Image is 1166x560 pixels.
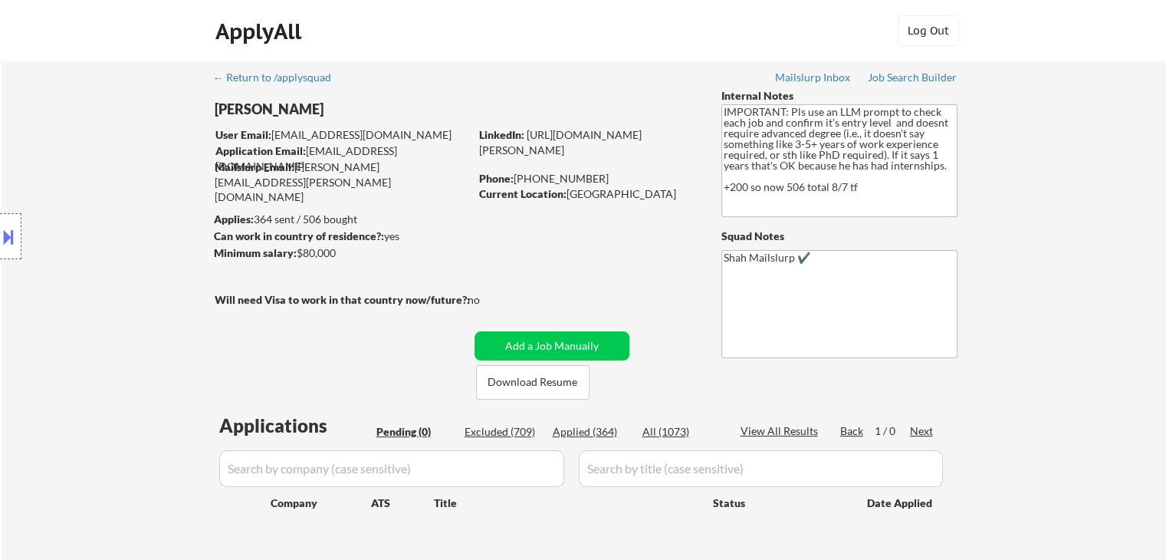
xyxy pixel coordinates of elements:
[468,292,511,308] div: no
[775,72,852,83] div: Mailslurp Inbox
[271,496,371,511] div: Company
[553,424,629,440] div: Applied (364)
[476,365,590,400] button: Download Resume
[479,172,514,185] strong: Phone:
[721,88,957,104] div: Internal Notes
[642,424,719,440] div: All (1073)
[579,450,943,487] input: Search by title (case sensitive)
[741,423,823,439] div: View All Results
[479,171,696,186] div: [PHONE_NUMBER]
[219,450,564,487] input: Search by company (case sensitive)
[215,293,470,306] strong: Will need Visa to work in that country now/future?:
[215,18,306,44] div: ApplyAll
[479,128,642,156] a: [URL][DOMAIN_NAME][PERSON_NAME]
[213,72,346,83] div: ← Return to /applysquad
[371,496,434,511] div: ATS
[713,489,845,516] div: Status
[434,496,698,511] div: Title
[721,229,957,244] div: Squad Notes
[214,212,469,227] div: 364 sent / 506 bought
[215,143,469,173] div: [EMAIL_ADDRESS][DOMAIN_NAME]
[840,423,865,439] div: Back
[214,245,469,261] div: $80,000
[215,100,530,119] div: [PERSON_NAME]
[215,160,469,205] div: [PERSON_NAME][EMAIL_ADDRESS][PERSON_NAME][DOMAIN_NAME]
[868,71,957,87] a: Job Search Builder
[475,331,629,361] button: Add a Job Manually
[376,424,453,440] div: Pending (0)
[214,229,384,242] strong: Can work in country of residence?:
[875,423,910,439] div: 1 / 0
[898,15,959,46] button: Log Out
[213,71,346,87] a: ← Return to /applysquad
[910,423,934,439] div: Next
[479,128,524,141] strong: LinkedIn:
[867,496,934,511] div: Date Applied
[215,127,469,143] div: [EMAIL_ADDRESS][DOMAIN_NAME]
[775,71,852,87] a: Mailslurp Inbox
[479,187,567,200] strong: Current Location:
[219,417,371,435] div: Applications
[465,424,541,440] div: Excluded (709)
[479,186,696,202] div: [GEOGRAPHIC_DATA]
[214,229,465,244] div: yes
[868,72,957,83] div: Job Search Builder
